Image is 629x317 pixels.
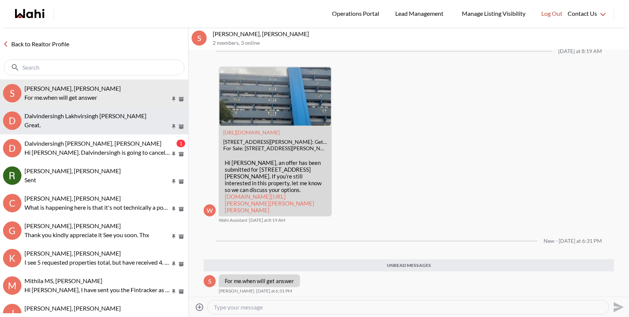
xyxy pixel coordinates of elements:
[3,166,21,185] img: R
[171,206,177,212] button: Pin
[223,139,327,145] div: [STREET_ADDRESS][PERSON_NAME]: Get $1.7K Cashback | Wahi
[3,276,21,295] div: M
[24,120,170,130] p: Great.
[395,9,446,18] span: Lead Management
[177,206,185,212] button: Archive
[223,145,327,152] div: For Sale: [STREET_ADDRESS][PERSON_NAME] Condo with $1.7K Cashback through Wahi Cashback. View 21 ...
[332,9,382,18] span: Operations Portal
[3,84,21,102] div: S
[177,123,185,130] button: Archive
[3,139,21,157] div: D
[171,123,177,130] button: Pin
[3,249,21,267] div: k
[219,288,254,294] span: [PERSON_NAME]
[3,221,21,240] div: G
[24,140,161,147] span: Dalvindersingh [PERSON_NAME], [PERSON_NAME]
[213,30,626,38] p: [PERSON_NAME], [PERSON_NAME]
[3,166,21,185] div: Rita Kukendran, Behnam
[22,64,168,71] input: Search
[171,288,177,295] button: Pin
[214,303,603,311] textarea: Type your message
[192,30,207,46] div: S
[171,178,177,185] button: Pin
[24,195,121,202] span: [PERSON_NAME], [PERSON_NAME]
[177,96,185,102] button: Archive
[24,203,170,212] p: What is happening here is that it's not technically a power of sale but TD bank is acting as a po...
[177,233,185,240] button: Archive
[204,204,216,216] div: W
[223,129,280,136] a: Attachment
[460,9,528,18] span: Manage Listing Visibility
[213,40,626,46] p: 2 members , 3 online
[204,259,614,271] div: Unread messages
[204,275,216,287] div: S
[219,217,247,223] span: Wahi Assistant
[225,193,314,213] a: [DOMAIN_NAME][URL][PERSON_NAME][PERSON_NAME][PERSON_NAME]
[177,140,185,147] div: 1
[24,167,121,174] span: [PERSON_NAME], [PERSON_NAME]
[24,305,121,312] span: [PERSON_NAME], [PERSON_NAME]
[249,217,285,223] time: 2025-09-08T12:19:16.296Z
[24,175,170,184] p: Sent
[544,238,602,244] div: New - [DATE] at 6:31 PM
[15,9,44,18] a: Wahi homepage
[177,178,185,185] button: Archive
[177,288,185,295] button: Archive
[3,111,21,130] div: D
[24,112,146,119] span: Dalvindersingh Lakhvirsingh [PERSON_NAME]
[225,277,294,284] p: For me.when will get answer
[24,285,170,294] p: Hi [PERSON_NAME], I have sent you the Fintracker as discussed. Once you complete, I will send ove...
[177,261,185,267] button: Archive
[24,222,121,229] span: [PERSON_NAME], [PERSON_NAME]
[171,233,177,240] button: Pin
[24,258,170,267] p: I see 5 requested properties total, but have received 4. I have 596 Constellation, 6600 Lisgar Dr...
[171,261,177,267] button: Pin
[171,96,177,102] button: Pin
[3,194,21,212] div: C
[177,151,185,157] button: Archive
[24,277,102,284] span: Mithila MS, [PERSON_NAME]
[225,159,326,213] p: Hi [PERSON_NAME], an offer has been submitted for [STREET_ADDRESS][PERSON_NAME]. If you’re still ...
[24,85,121,92] span: [PERSON_NAME], [PERSON_NAME]
[24,250,121,257] span: [PERSON_NAME], [PERSON_NAME]
[609,299,626,315] button: Send
[558,48,602,55] div: [DATE] at 8:19 AM
[541,9,562,18] span: Log Out
[219,67,331,126] img: 4645 Jane St #1207, Toronto, ON: Get $1.7K Cashback | Wahi
[24,93,170,102] p: For me.when will get answer
[256,288,292,294] time: 2025-09-08T22:31:37.389Z
[24,230,170,239] p: Thank you kindly appreciate it See you soon. Thx
[171,151,177,157] button: Pin
[24,148,170,157] p: Hi [PERSON_NAME]. Dalvindersingh is going to cancel [STREET_ADDRESS][PERSON_NAME] but will meet y...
